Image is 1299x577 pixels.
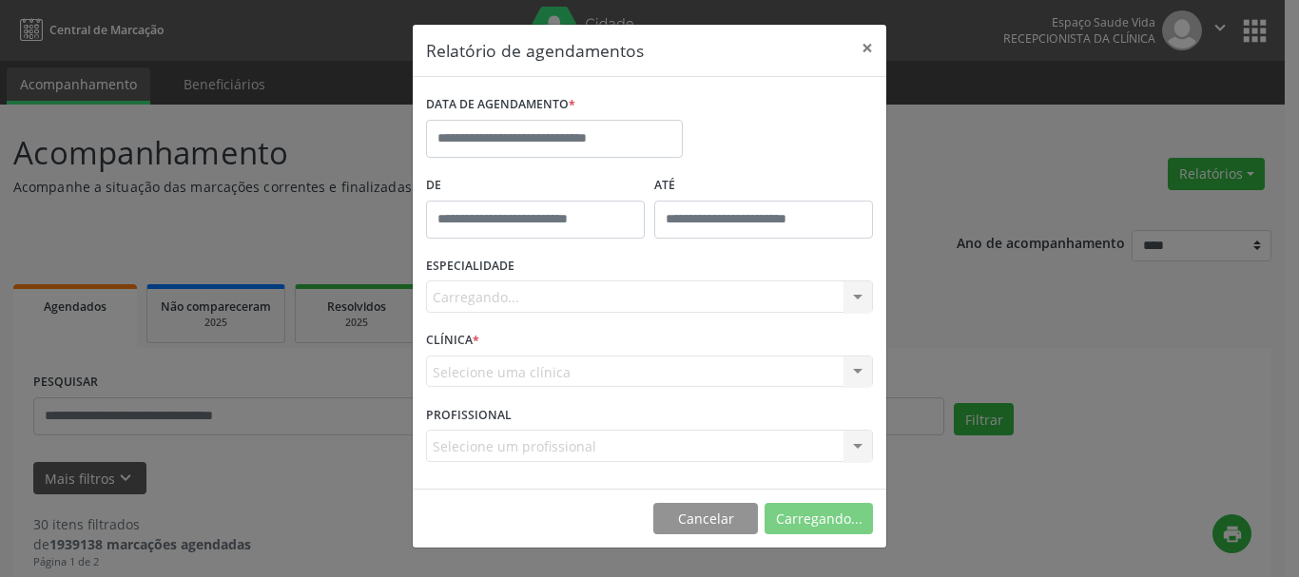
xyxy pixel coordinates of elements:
h5: Relatório de agendamentos [426,38,644,63]
label: PROFISSIONAL [426,400,512,430]
label: ATÉ [654,171,873,201]
button: Carregando... [765,503,873,535]
button: Cancelar [653,503,758,535]
label: De [426,171,645,201]
label: ESPECIALIDADE [426,252,514,281]
label: DATA DE AGENDAMENTO [426,90,575,120]
label: CLÍNICA [426,326,479,356]
button: Close [848,25,886,71]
